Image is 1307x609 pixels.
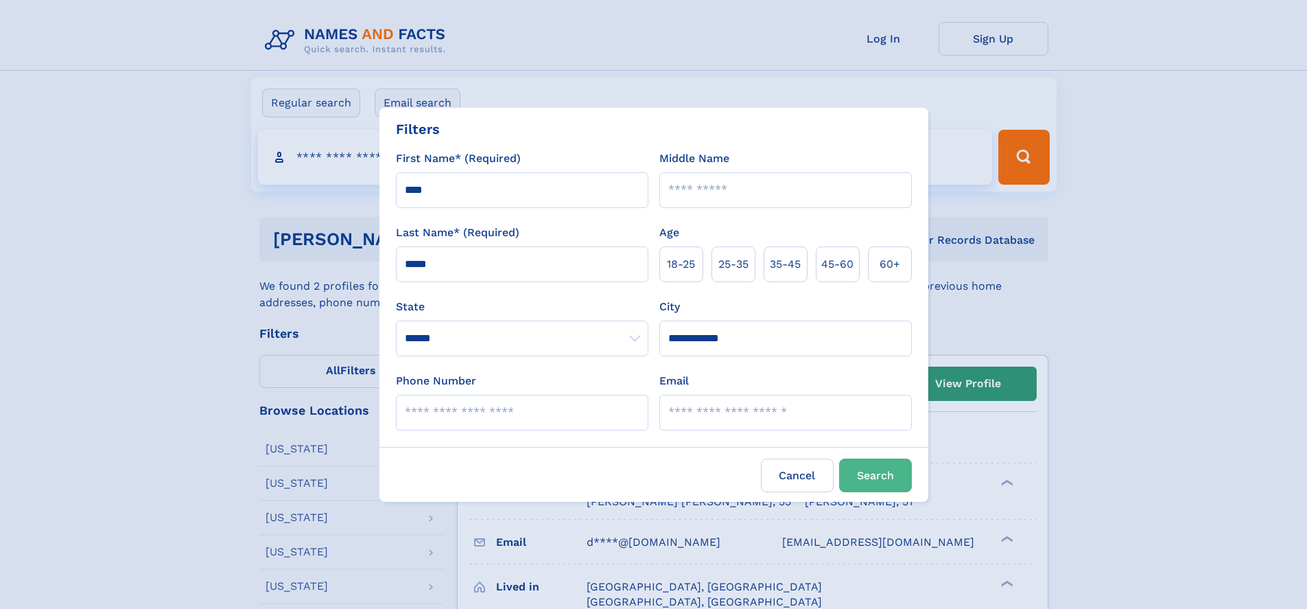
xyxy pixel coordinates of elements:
label: City [659,299,680,315]
span: 35‑45 [770,256,801,273]
span: 18‑25 [667,256,695,273]
label: Phone Number [396,373,476,389]
label: Cancel [761,459,834,492]
label: First Name* (Required) [396,150,521,167]
label: Email [659,373,689,389]
label: Age [659,225,679,241]
label: Middle Name [659,150,729,167]
span: 25‑35 [718,256,749,273]
label: Last Name* (Required) [396,225,519,241]
div: Filters [396,119,440,139]
span: 60+ [880,256,900,273]
button: Search [839,459,912,492]
span: 45‑60 [821,256,853,273]
label: State [396,299,648,315]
